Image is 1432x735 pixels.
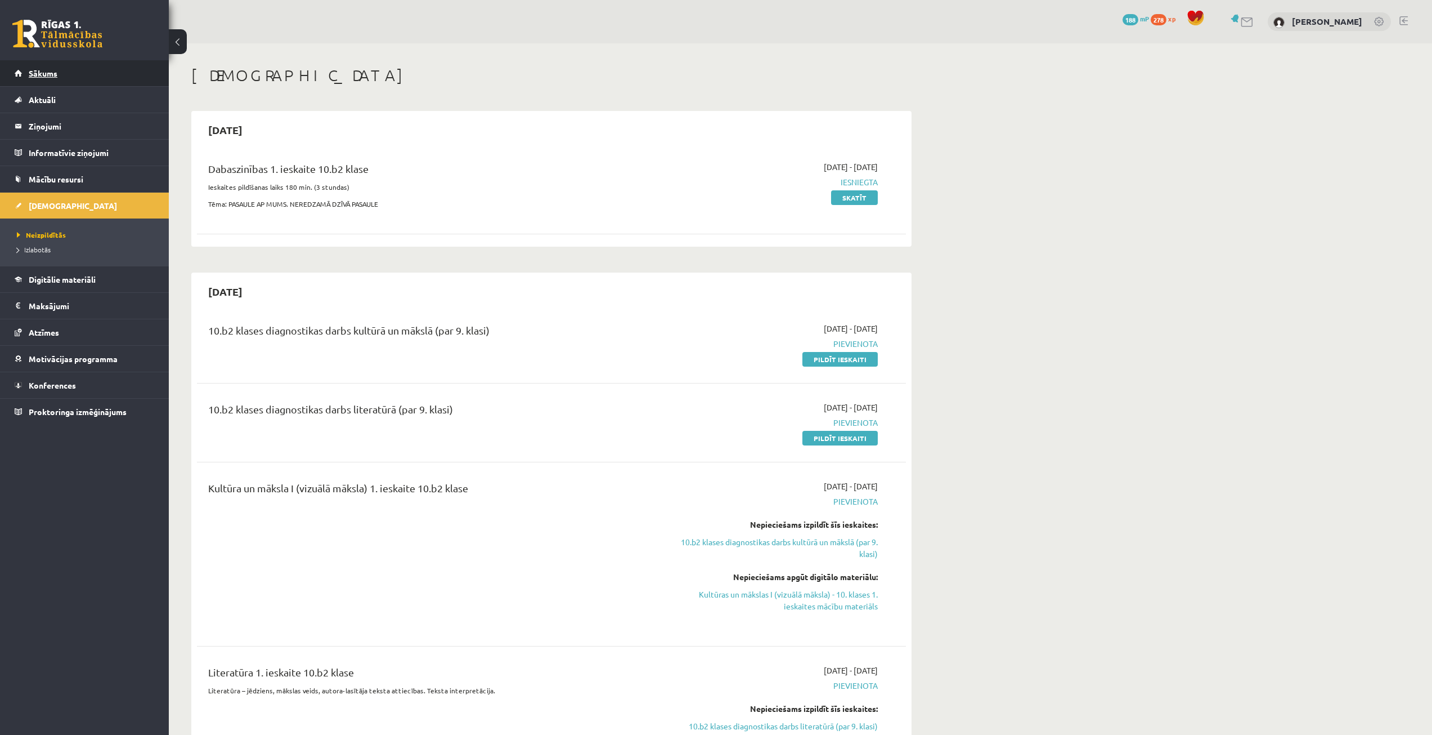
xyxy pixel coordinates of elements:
a: Konferences [15,372,155,398]
p: Tēma: PASAULE AP MUMS. NEREDZAMĀ DZĪVĀ PASAULE [208,199,649,209]
div: 10.b2 klases diagnostikas darbs kultūrā un mākslā (par 9. klasi) [208,323,649,344]
legend: Maksājumi [29,293,155,319]
span: [DATE] - [DATE] [824,665,878,676]
h2: [DATE] [197,278,254,305]
h2: [DATE] [197,117,254,143]
span: [DATE] - [DATE] [824,323,878,335]
a: [PERSON_NAME] [1292,16,1362,27]
a: Izlabotās [17,244,158,255]
legend: Informatīvie ziņojumi [29,140,155,166]
a: 10.b2 klases diagnostikas darbs literatūrā (par 9. klasi) [666,720,878,732]
span: mP [1140,14,1149,23]
a: Digitālie materiāli [15,266,155,292]
span: Digitālie materiāli [29,274,96,284]
h1: [DEMOGRAPHIC_DATA] [191,66,912,85]
a: Ziņojumi [15,113,155,139]
a: Pildīt ieskaiti [802,352,878,367]
a: Kultūras un mākslas I (vizuālā māksla) - 10. klases 1. ieskaites mācību materiāls [666,589,878,612]
span: Konferences [29,380,76,390]
span: Izlabotās [17,245,51,254]
span: Proktoringa izmēģinājums [29,407,127,417]
a: Maksājumi [15,293,155,319]
a: Skatīt [831,190,878,205]
span: Motivācijas programma [29,354,118,364]
span: Sākums [29,68,57,78]
div: Nepieciešams izpildīt šīs ieskaites: [666,703,878,715]
span: 188 [1123,14,1138,25]
span: Iesniegta [666,176,878,188]
img: Alexandra Pavlova [1273,17,1285,28]
span: xp [1168,14,1175,23]
span: Aktuāli [29,95,56,105]
span: Pievienota [666,338,878,350]
a: 188 mP [1123,14,1149,23]
span: Pievienota [666,417,878,429]
div: Literatūra 1. ieskaite 10.b2 klase [208,665,649,685]
span: [DATE] - [DATE] [824,402,878,413]
span: 278 [1151,14,1166,25]
span: [DEMOGRAPHIC_DATA] [29,201,117,211]
p: Literatūra – jēdziens, mākslas veids, autora-lasītāja teksta attiecības. Teksta interpretācija. [208,685,649,696]
legend: Ziņojumi [29,113,155,139]
p: Ieskaites pildīšanas laiks 180 min. (3 stundas) [208,182,649,192]
a: Mācību resursi [15,166,155,192]
span: Pievienota [666,496,878,507]
a: Aktuāli [15,87,155,113]
a: Informatīvie ziņojumi [15,140,155,166]
div: Dabaszinības 1. ieskaite 10.b2 klase [208,161,649,182]
div: Nepieciešams izpildīt šīs ieskaites: [666,519,878,531]
a: [DEMOGRAPHIC_DATA] [15,193,155,219]
a: Proktoringa izmēģinājums [15,399,155,425]
div: Kultūra un māksla I (vizuālā māksla) 1. ieskaite 10.b2 klase [208,480,649,501]
span: [DATE] - [DATE] [824,480,878,492]
div: 10.b2 klases diagnostikas darbs literatūrā (par 9. klasi) [208,402,649,422]
span: Mācību resursi [29,174,83,184]
a: Neizpildītās [17,230,158,240]
span: [DATE] - [DATE] [824,161,878,173]
div: Nepieciešams apgūt digitālo materiālu: [666,571,878,583]
a: Pildīt ieskaiti [802,431,878,446]
a: 278 xp [1151,14,1181,23]
a: Rīgas 1. Tālmācības vidusskola [12,20,102,48]
a: 10.b2 klases diagnostikas darbs kultūrā un mākslā (par 9. klasi) [666,536,878,560]
a: Sākums [15,60,155,86]
a: Motivācijas programma [15,346,155,372]
span: Atzīmes [29,327,59,337]
span: Neizpildītās [17,230,66,239]
a: Atzīmes [15,319,155,345]
span: Pievienota [666,680,878,692]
